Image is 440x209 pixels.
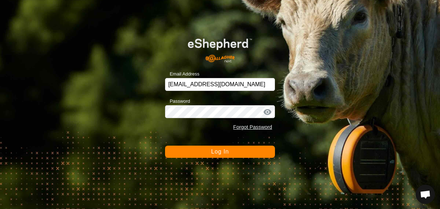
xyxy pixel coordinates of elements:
[233,124,272,130] a: Forgot Password
[165,146,275,158] button: Log In
[176,29,264,67] img: E-shepherd Logo
[211,149,229,155] span: Log In
[165,98,190,105] label: Password
[416,185,435,204] a: Open chat
[165,78,275,91] input: Email Address
[165,71,199,78] label: Email Address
